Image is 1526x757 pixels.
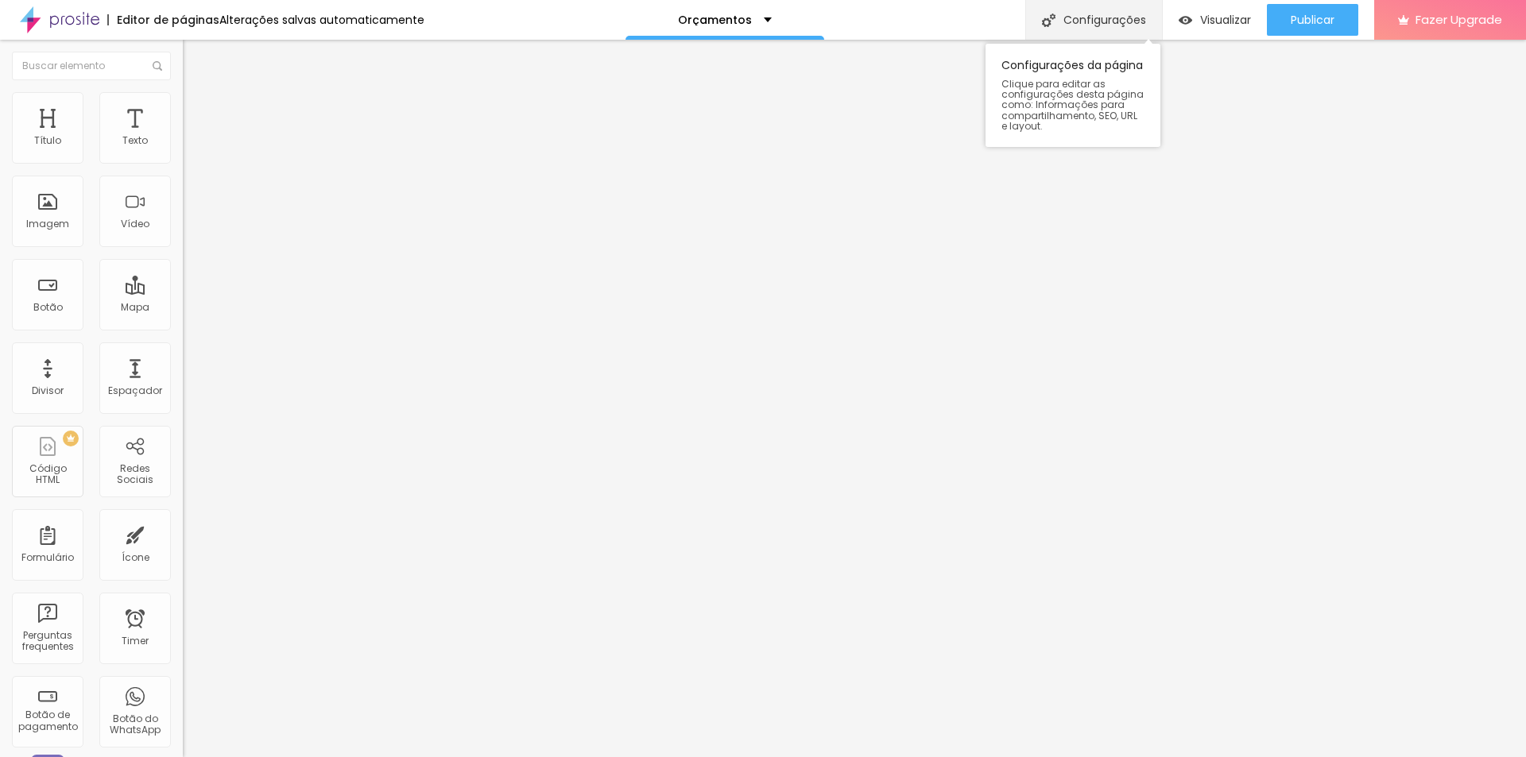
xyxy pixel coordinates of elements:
div: Timer [122,635,149,647]
div: Ícone [122,552,149,563]
div: Perguntas frequentes [16,630,79,653]
span: Publicar [1291,14,1334,26]
p: Orçamentos [678,14,752,25]
div: Divisor [32,385,64,396]
div: Vídeo [121,218,149,230]
img: view-1.svg [1179,14,1192,27]
div: Redes Sociais [103,463,166,486]
img: Icone [153,61,162,71]
div: Código HTML [16,463,79,486]
div: Alterações salvas automaticamente [219,14,424,25]
div: Espaçador [108,385,162,396]
span: Fazer Upgrade [1416,13,1502,26]
div: Texto [122,135,148,146]
div: Imagem [26,218,69,230]
button: Visualizar [1163,4,1267,36]
div: Botão de pagamento [16,709,79,732]
input: Buscar elemento [12,52,171,80]
div: Configurações da página [986,44,1160,147]
span: Clique para editar as configurações desta página como: Informações para compartilhamento, SEO, UR... [1001,79,1144,131]
div: Formulário [21,552,74,563]
div: Título [34,135,61,146]
div: Botão [33,302,63,313]
button: Publicar [1267,4,1358,36]
img: Icone [1042,14,1055,27]
div: Botão do WhatsApp [103,713,166,736]
div: Editor de páginas [107,14,219,25]
span: Visualizar [1200,14,1251,26]
div: Mapa [121,302,149,313]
